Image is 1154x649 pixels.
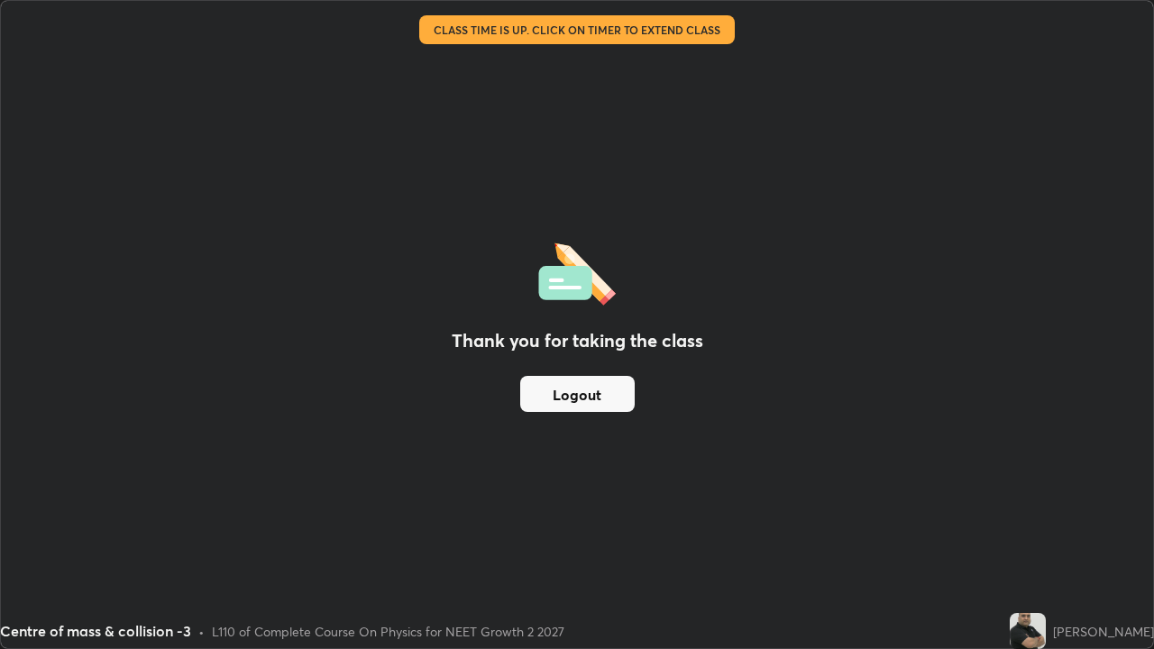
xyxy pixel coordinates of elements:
h2: Thank you for taking the class [452,327,703,354]
button: Logout [520,376,635,412]
img: offlineFeedback.1438e8b3.svg [538,237,616,306]
img: eacf0803778e41e7b506779bab53d040.jpg [1010,613,1046,649]
div: L110 of Complete Course On Physics for NEET Growth 2 2027 [212,622,564,641]
div: [PERSON_NAME] [1053,622,1154,641]
div: • [198,622,205,641]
